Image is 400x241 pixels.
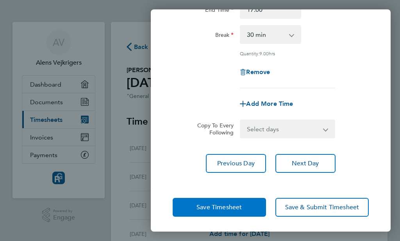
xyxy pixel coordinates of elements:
button: Previous Day [206,154,266,173]
button: Add More Time [240,101,293,107]
button: Next Day [275,154,336,173]
span: 9.00 [259,50,269,56]
label: End Time [205,6,234,16]
label: Copy To Every Following [189,122,234,136]
span: Add More Time [246,100,293,107]
label: Break [215,31,234,41]
span: Save Timesheet [196,203,242,211]
button: Save Timesheet [173,198,266,217]
span: Previous Day [217,159,255,167]
span: Remove [246,68,270,76]
button: Save & Submit Timesheet [275,198,369,217]
span: Next Day [292,159,319,167]
span: Save & Submit Timesheet [285,203,359,211]
button: Remove [240,69,270,75]
div: Quantity: hrs [240,50,335,56]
